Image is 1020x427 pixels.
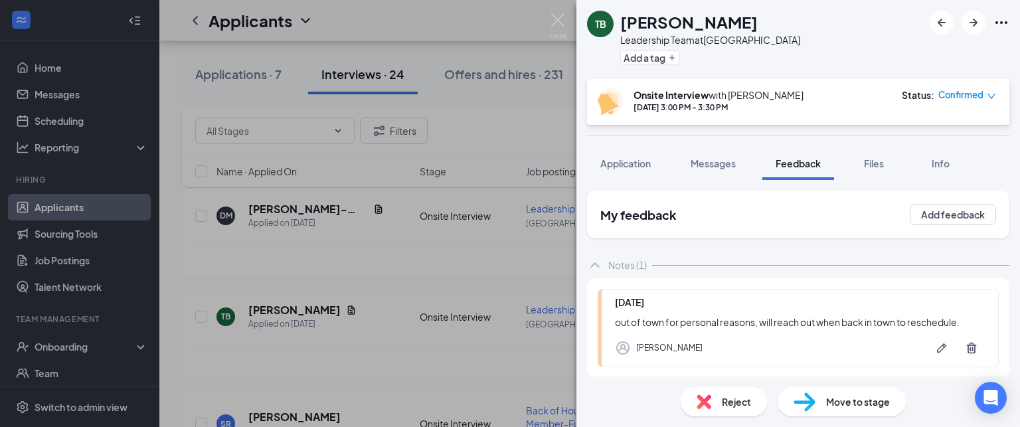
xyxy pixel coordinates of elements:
svg: Pen [935,341,948,355]
div: out of town for personal reasons, will reach out when back in town to reschedule. [615,315,985,329]
h2: My feedback [600,207,676,223]
b: Onsite Interview [634,89,709,101]
div: TB [595,17,606,31]
svg: Profile [615,340,631,356]
span: Application [600,157,651,169]
span: Feedback [776,157,821,169]
div: Open Intercom Messenger [975,382,1007,414]
button: ArrowLeftNew [930,11,954,35]
h1: [PERSON_NAME] [620,11,758,33]
svg: ArrowRight [966,15,981,31]
div: Status : [902,88,934,102]
button: PlusAdd a tag [620,50,679,64]
div: [DATE] 3:00 PM - 3:30 PM [634,102,804,113]
span: Confirmed [938,88,983,102]
span: Reject [722,394,751,409]
svg: Plus [668,54,676,62]
button: Trash [958,335,985,361]
span: Move to stage [826,394,890,409]
span: [DATE] [615,296,644,308]
button: ArrowRight [962,11,985,35]
span: Info [932,157,950,169]
button: Add feedback [910,204,996,225]
svg: Trash [965,341,978,355]
span: down [987,92,996,101]
div: with [PERSON_NAME] [634,88,804,102]
svg: ArrowLeftNew [934,15,950,31]
svg: Ellipses [993,15,1009,31]
svg: ChevronUp [587,257,603,273]
span: Messages [691,157,736,169]
span: Files [864,157,884,169]
div: [PERSON_NAME] [636,341,703,355]
button: Pen [928,335,955,361]
div: Notes (1) [608,258,647,272]
div: Leadership Team at [GEOGRAPHIC_DATA] [620,33,800,46]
